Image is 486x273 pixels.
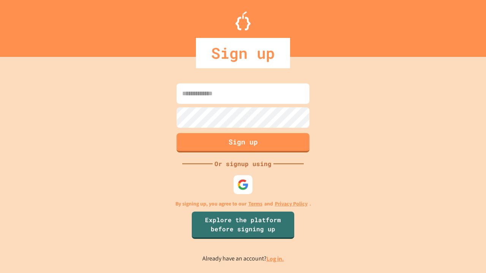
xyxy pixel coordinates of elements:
[202,254,284,264] p: Already have an account?
[237,179,249,190] img: google-icon.svg
[248,200,262,208] a: Terms
[175,200,311,208] p: By signing up, you agree to our and .
[275,200,308,208] a: Privacy Policy
[192,212,294,239] a: Explore the platform before signing up
[196,38,290,68] div: Sign up
[177,133,309,152] button: Sign up
[267,255,284,263] a: Log in.
[235,11,251,30] img: Logo.svg
[213,159,273,168] div: Or signup using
